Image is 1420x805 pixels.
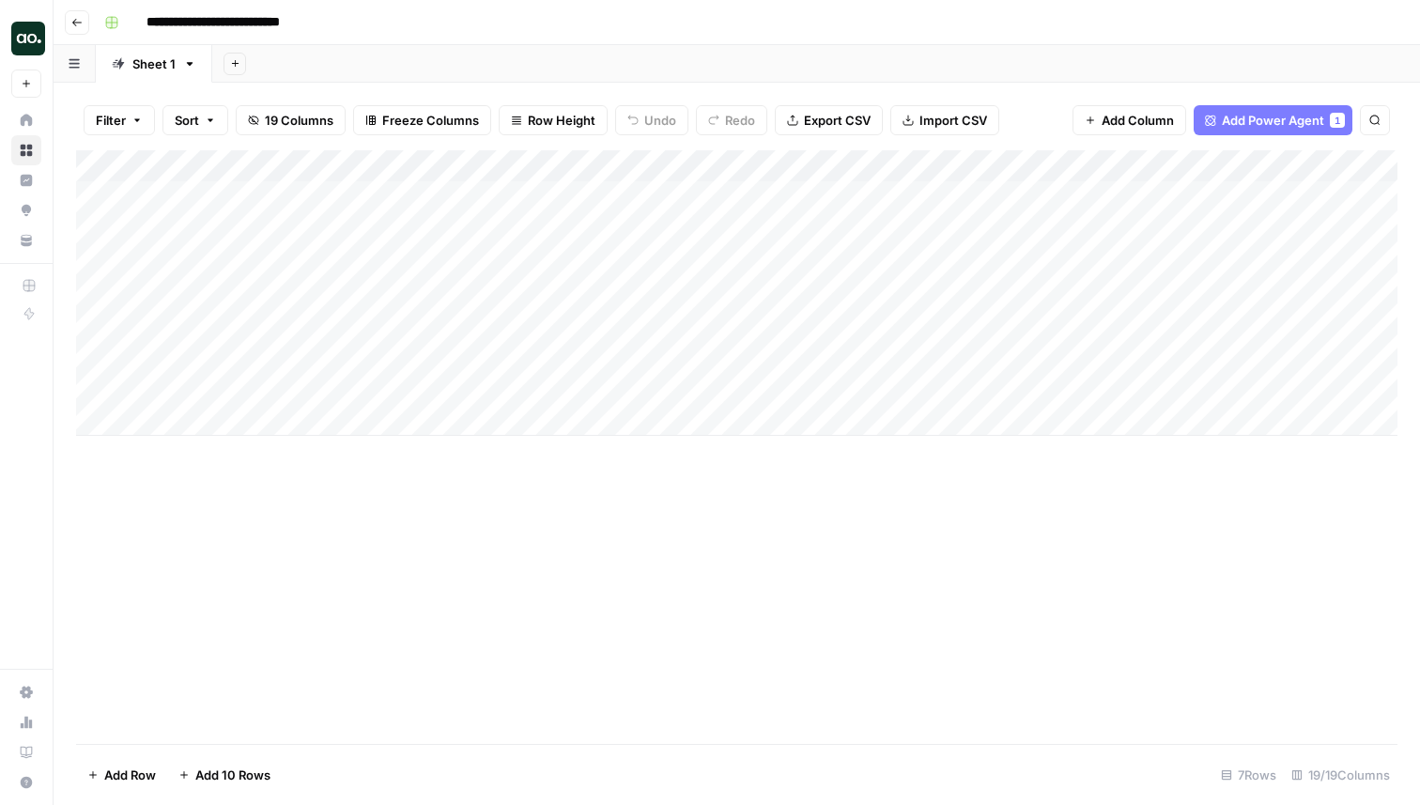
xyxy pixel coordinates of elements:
[175,111,199,130] span: Sort
[11,767,41,797] button: Help + Support
[499,105,608,135] button: Row Height
[132,54,176,73] div: Sheet 1
[104,766,156,784] span: Add Row
[725,111,755,130] span: Redo
[1102,111,1174,130] span: Add Column
[890,105,999,135] button: Import CSV
[1194,105,1352,135] button: Add Power Agent1
[528,111,595,130] span: Row Height
[11,707,41,737] a: Usage
[11,195,41,225] a: Opportunities
[804,111,871,130] span: Export CSV
[1284,760,1397,790] div: 19/19 Columns
[1335,113,1340,128] span: 1
[1330,113,1345,128] div: 1
[96,111,126,130] span: Filter
[11,165,41,195] a: Insights
[195,766,270,784] span: Add 10 Rows
[11,22,45,55] img: AirOps October Cohort Logo
[11,15,41,62] button: Workspace: AirOps October Cohort
[265,111,333,130] span: 19 Columns
[353,105,491,135] button: Freeze Columns
[11,135,41,165] a: Browse
[1222,111,1324,130] span: Add Power Agent
[919,111,987,130] span: Import CSV
[11,225,41,255] a: Your Data
[615,105,688,135] button: Undo
[1073,105,1186,135] button: Add Column
[84,105,155,135] button: Filter
[96,45,212,83] a: Sheet 1
[11,677,41,707] a: Settings
[11,737,41,767] a: Learning Hub
[775,105,883,135] button: Export CSV
[644,111,676,130] span: Undo
[382,111,479,130] span: Freeze Columns
[76,760,167,790] button: Add Row
[696,105,767,135] button: Redo
[167,760,282,790] button: Add 10 Rows
[236,105,346,135] button: 19 Columns
[162,105,228,135] button: Sort
[11,105,41,135] a: Home
[1213,760,1284,790] div: 7 Rows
